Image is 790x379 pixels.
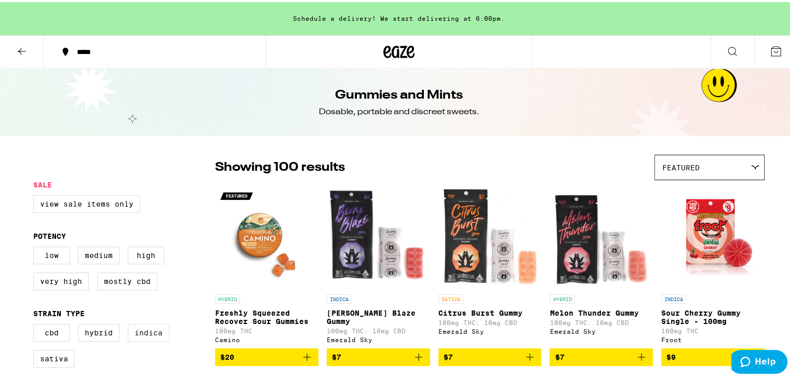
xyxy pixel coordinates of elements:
[666,351,676,359] span: $9
[550,326,653,333] div: Emerald Sky
[444,351,453,359] span: $7
[33,193,140,211] label: View Sale Items Only
[661,183,765,346] a: Open page for Sour Cherry Gummy Single - 100mg from Froot
[33,245,70,262] label: Low
[327,346,430,364] button: Add to bag
[661,326,765,332] p: 100mg THC
[78,322,119,340] label: Hybrid
[327,334,430,341] div: Emerald Sky
[438,292,463,302] p: SATIVA
[550,183,653,346] a: Open page for Melon Thunder Gummy from Emerald Sky
[555,351,564,359] span: $7
[662,161,700,170] span: Featured
[661,183,765,287] img: Froot - Sour Cherry Gummy Single - 100mg
[327,183,430,346] a: Open page for Berry Blaze Gummy from Emerald Sky
[438,317,542,324] p: 100mg THC: 10mg CBD
[215,292,240,302] p: HYBRID
[220,351,234,359] span: $20
[550,346,653,364] button: Add to bag
[327,183,430,287] img: Emerald Sky - Berry Blaze Gummy
[33,348,75,366] label: Sativa
[438,326,542,333] div: Emerald Sky
[661,292,686,302] p: INDICA
[731,348,787,374] iframe: Opens a widget where you can find more information
[33,322,70,340] label: CBD
[550,307,653,315] p: Melon Thunder Gummy
[319,104,479,116] div: Dosable, portable and discreet sweets.
[550,292,574,302] p: HYBRID
[128,245,164,262] label: High
[438,307,542,315] p: Citrus Burst Gummy
[327,326,430,332] p: 100mg THC: 10mg CBD
[661,334,765,341] div: Froot
[661,307,765,323] p: Sour Cherry Gummy Single - 100mg
[327,307,430,323] p: [PERSON_NAME] Blaze Gummy
[78,245,119,262] label: Medium
[33,307,85,316] legend: Strain Type
[215,334,318,341] div: Camino
[215,307,318,323] p: Freshly Squeezed Recover Sour Gummies
[327,292,352,302] p: INDICA
[215,326,318,332] p: 100mg THC
[550,317,653,324] p: 100mg THC: 10mg CBD
[550,183,653,287] img: Emerald Sky - Melon Thunder Gummy
[335,85,463,102] h1: Gummies and Mints
[438,183,542,287] img: Emerald Sky - Citrus Burst Gummy
[438,346,542,364] button: Add to bag
[332,351,341,359] span: $7
[661,346,765,364] button: Add to bag
[33,270,89,288] label: Very High
[215,346,318,364] button: Add to bag
[215,183,318,346] a: Open page for Freshly Squeezed Recover Sour Gummies from Camino
[97,270,157,288] label: Mostly CBD
[128,322,169,340] label: Indica
[33,179,52,187] legend: Sale
[215,183,318,287] img: Camino - Freshly Squeezed Recover Sour Gummies
[438,183,542,346] a: Open page for Citrus Burst Gummy from Emerald Sky
[215,157,345,174] p: Showing 100 results
[33,230,66,238] legend: Potency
